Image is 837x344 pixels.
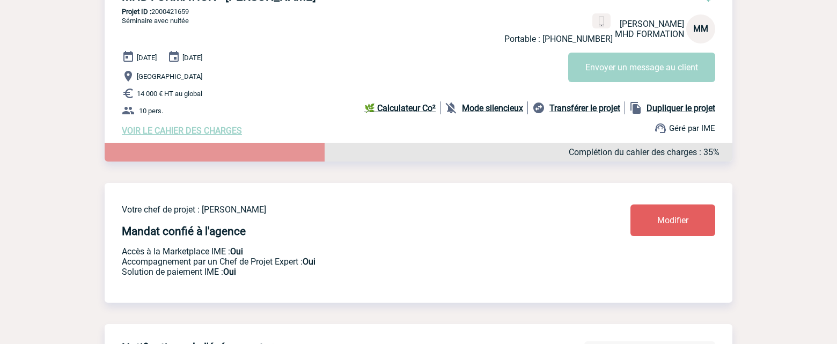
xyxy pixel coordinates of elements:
[669,123,715,133] span: Géré par IME
[122,267,567,277] p: Conformité aux process achat client, Prise en charge de la facturation, Mutualisation de plusieur...
[657,215,688,225] span: Modifier
[504,34,613,44] p: Portable : [PHONE_NUMBER]
[122,204,567,215] p: Votre chef de projet : [PERSON_NAME]
[122,8,151,16] b: Projet ID :
[303,257,315,267] b: Oui
[462,103,523,113] b: Mode silencieux
[629,101,642,114] img: file_copy-black-24dp.png
[549,103,620,113] b: Transférer le projet
[122,17,189,25] span: Séminaire avec nuitée
[137,54,157,62] span: [DATE]
[615,29,684,39] span: MHD FORMATION
[693,24,708,34] span: MM
[105,8,732,16] p: 2000421659
[647,103,715,113] b: Dupliquer le projet
[122,246,567,257] p: Accès à la Marketplace IME :
[122,126,242,136] a: VOIR LE CAHIER DES CHARGES
[620,19,684,29] span: [PERSON_NAME]
[137,72,202,80] span: [GEOGRAPHIC_DATA]
[230,246,243,257] b: Oui
[364,103,436,113] b: 🌿 Calculateur Co²
[122,225,246,238] h4: Mandat confié à l'agence
[654,122,667,135] img: support.png
[182,54,202,62] span: [DATE]
[223,267,236,277] b: Oui
[364,101,440,114] a: 🌿 Calculateur Co²
[122,257,567,267] p: Prestation payante
[568,53,715,82] button: Envoyer un message au client
[597,17,606,26] img: portable.png
[137,90,202,98] span: 14 000 € HT au global
[139,107,163,115] span: 10 pers.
